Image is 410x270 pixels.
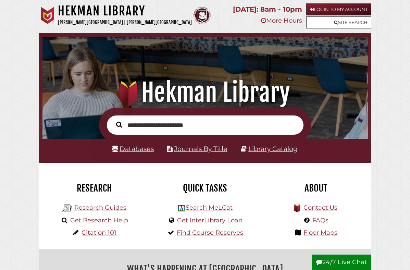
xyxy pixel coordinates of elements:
a: Citation 101 [82,229,116,236]
a: Find Course Reserves [177,229,243,236]
p: [DATE]: 8am - 10pm [233,3,302,15]
a: Get InterLibrary Loan [177,217,243,224]
img: Calvin Theological Seminary [194,7,211,24]
img: Calvin University [39,7,56,24]
h1: Hekman Library [48,77,361,108]
p: [PERSON_NAME][GEOGRAPHIC_DATA] | [PERSON_NAME][GEOGRAPHIC_DATA] [58,19,192,26]
a: Journals By Title [174,145,227,153]
a: Databases [112,145,154,153]
a: FAQs [312,217,328,224]
a: Floor Maps [303,229,337,236]
a: Contact Us [303,204,337,211]
h1: Hekman Library [58,3,192,19]
a: Get Research Help [70,217,128,224]
a: Site Search [306,16,371,28]
a: Login to My Account [306,3,371,15]
img: Hekman Library Logo [62,203,73,213]
button: Search [113,120,126,129]
a: More Hours [261,17,302,24]
h2: About [265,182,366,194]
a: Research Guides [74,204,126,211]
h2: Quick Tasks [155,182,255,194]
h2: Research [44,182,145,194]
img: Hekman Library Logo [178,205,185,211]
a: Search MeLCat [186,204,233,211]
i: Search [116,121,122,128]
a: Library Catalog [248,145,298,153]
